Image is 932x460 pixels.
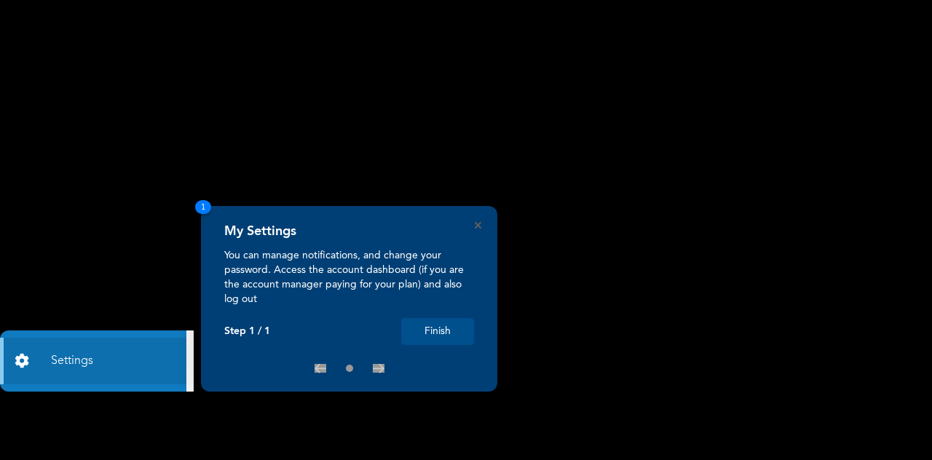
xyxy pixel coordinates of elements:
p: Step 1 / 1 [224,325,270,338]
span: 1 [195,200,211,214]
button: Finish [401,318,474,345]
button: Close [475,222,481,229]
h4: My Settings [224,223,296,239]
p: You can manage notifications, and change your password. Access the account dashboard (if you are ... [224,248,474,306]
